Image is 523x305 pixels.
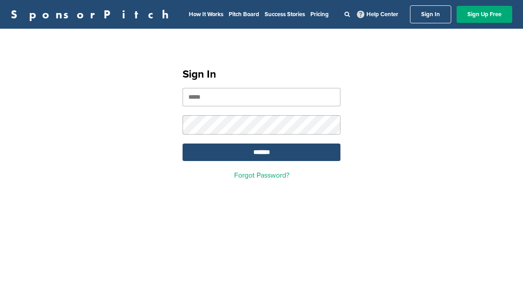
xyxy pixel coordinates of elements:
a: Pricing [310,11,329,18]
a: SponsorPitch [11,9,174,20]
a: Sign Up Free [457,6,512,23]
a: How It Works [189,11,223,18]
a: Success Stories [265,11,305,18]
a: Forgot Password? [234,171,289,180]
a: Pitch Board [229,11,259,18]
h1: Sign In [183,66,340,83]
a: Help Center [355,9,400,20]
a: Sign In [410,5,451,23]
